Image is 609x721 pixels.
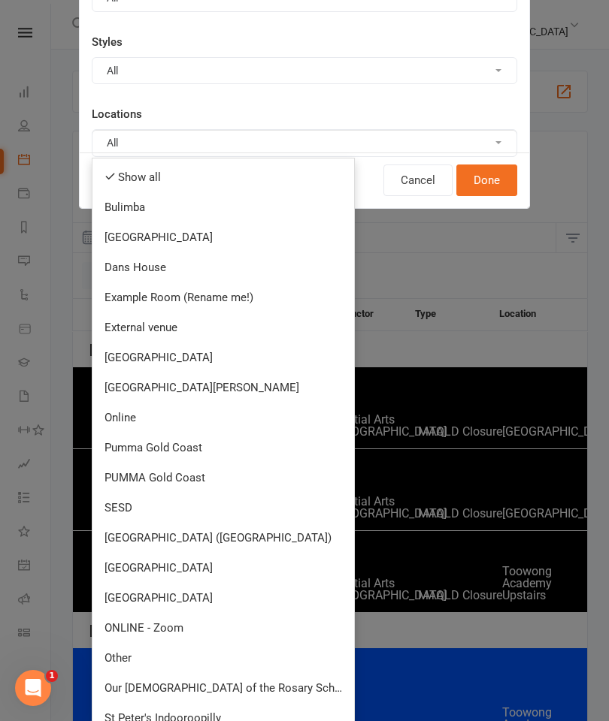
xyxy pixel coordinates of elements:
label: Locations [92,105,142,123]
button: All [92,57,517,84]
a: Pumma Gold Coast [92,433,354,463]
a: [GEOGRAPHIC_DATA][PERSON_NAME] [92,373,354,403]
a: [GEOGRAPHIC_DATA] [92,342,354,373]
a: [GEOGRAPHIC_DATA] ([GEOGRAPHIC_DATA]) [92,523,354,553]
button: Done [456,164,517,196]
a: Our [DEMOGRAPHIC_DATA] of the Rosary School Kenmore [92,673,354,703]
a: Bulimba [92,192,354,222]
a: [GEOGRAPHIC_DATA] [92,553,354,583]
span: 1 [46,670,58,682]
a: [GEOGRAPHIC_DATA] [92,222,354,252]
a: SESD [92,493,354,523]
a: Dans House [92,252,354,282]
a: Other [92,643,354,673]
a: [GEOGRAPHIC_DATA] [92,583,354,613]
button: Cancel [383,164,453,196]
a: ONLINE - Zoom [92,613,354,643]
a: Example Room (Rename me!) [92,282,354,312]
button: All [92,129,517,156]
label: Styles [92,33,123,51]
iframe: Intercom live chat [15,670,51,706]
a: Show all [92,162,354,192]
a: Online [92,403,354,433]
a: PUMMA Gold Coast [92,463,354,493]
a: External venue [92,312,354,342]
